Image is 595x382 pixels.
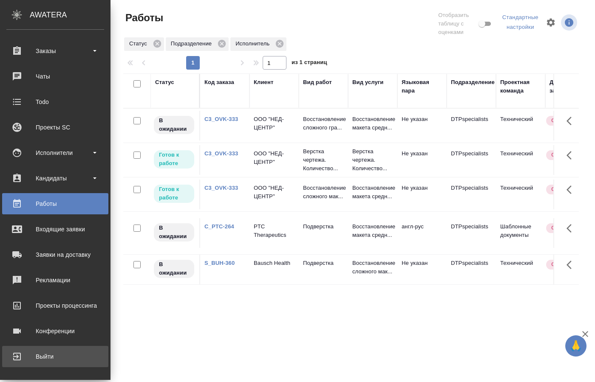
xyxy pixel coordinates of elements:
div: split button [500,11,541,34]
a: C3_OVK-333 [204,185,238,191]
a: Выйти [2,346,108,367]
div: Вид работ [303,78,332,87]
p: В ожидании [159,260,189,277]
a: Чаты [2,66,108,87]
div: Код заказа [204,78,234,87]
div: Проекты процессинга [6,299,104,312]
div: Чаты [6,70,104,83]
div: Выйти [6,350,104,363]
div: Исполнитель может приступить к работе [153,184,195,204]
p: Срочный [551,116,577,125]
div: Работы [6,197,104,210]
span: Отобразить таблицу с оценками [438,11,476,37]
td: Не указан [397,180,447,209]
a: C3_OVK-333 [204,150,238,157]
div: Статус [124,37,164,51]
td: Не указан [397,255,447,284]
div: Входящие заявки [6,223,104,236]
span: из 1 страниц [292,57,327,70]
div: Языковая пара [402,78,442,95]
div: Todo [6,95,104,108]
td: DTPspecialists [447,145,496,175]
div: Проектная команда [500,78,541,95]
span: Настроить таблицу [541,12,561,33]
div: Заказы [6,45,104,57]
p: Восстановление макета средн... [352,222,393,239]
p: Восстановление сложного гра... [303,115,344,132]
div: Кандидаты [6,172,104,185]
p: Bausch Health [254,259,295,267]
div: Заявки на доставку [6,248,104,261]
p: ООО "НЕД-ЦЕНТР" [254,184,295,201]
p: Исполнитель [235,39,272,48]
p: Подразделение [171,39,215,48]
div: Клиент [254,78,273,87]
p: Срочный [551,260,577,269]
td: Не указан [397,111,447,140]
td: Технический [496,111,545,140]
a: Todo [2,91,108,112]
p: Готов к работе [159,151,189,168]
div: Проекты SC [6,121,104,134]
p: Подверстка [303,222,344,231]
button: Здесь прячутся важные кнопки [561,255,582,275]
td: Шаблонные документы [496,218,545,248]
a: C_PTC-264 [204,223,234,230]
td: Технический [496,180,545,209]
a: Проекты процессинга [2,295,108,316]
p: В ожидании [159,224,189,241]
a: Проекты SC [2,117,108,138]
p: Восстановление макета средн... [352,184,393,201]
a: Конференции [2,320,108,342]
td: Технический [496,255,545,284]
span: 🙏 [569,337,583,355]
a: S_BUH-360 [204,260,235,266]
p: Готов к работе [159,185,189,202]
td: Технический [496,145,545,175]
td: Не указан [397,145,447,175]
button: Здесь прячутся важные кнопки [561,180,582,200]
p: Статус [129,39,150,48]
p: Восстановление сложного мак... [352,259,393,276]
span: Работы [123,11,163,25]
a: Работы [2,193,108,214]
p: ООО "НЕД-ЦЕНТР" [254,115,295,132]
button: Здесь прячутся важные кнопки [561,145,582,166]
p: Срочный [551,151,577,159]
div: Вид услуги [352,78,384,87]
p: Восстановление макета средн... [352,115,393,132]
div: Статус [155,78,174,87]
p: В ожидании [159,116,189,133]
td: DTPspecialists [447,111,496,140]
button: Здесь прячутся важные кнопки [561,218,582,239]
td: DTPspecialists [447,255,496,284]
div: Конференции [6,325,104,337]
td: англ-рус [397,218,447,248]
div: Исполнители [6,146,104,159]
a: Входящие заявки [2,219,108,240]
div: Исполнитель [230,37,286,51]
a: Заявки на доставку [2,244,108,265]
td: DTPspecialists [447,218,496,248]
p: Верстка чертежа. Количество... [303,147,344,173]
a: C3_OVK-333 [204,116,238,122]
button: Здесь прячутся важные кнопки [561,111,582,131]
span: Посмотреть информацию [561,14,579,31]
p: Срочный [551,185,577,194]
button: 🙏 [565,335,586,357]
p: Подверстка [303,259,344,267]
p: Восстановление сложного мак... [303,184,344,201]
p: Верстка чертежа. Количество... [352,147,393,173]
a: Рекламации [2,270,108,291]
td: DTPspecialists [447,180,496,209]
div: Подразделение [166,37,229,51]
p: PTC Therapeutics [254,222,295,239]
p: Срочный [551,224,577,232]
div: Подразделение [451,78,495,87]
div: Доп. статус заказа [550,78,594,95]
p: ООО "НЕД-ЦЕНТР" [254,149,295,166]
div: AWATERA [30,6,110,23]
div: Рекламации [6,274,104,286]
